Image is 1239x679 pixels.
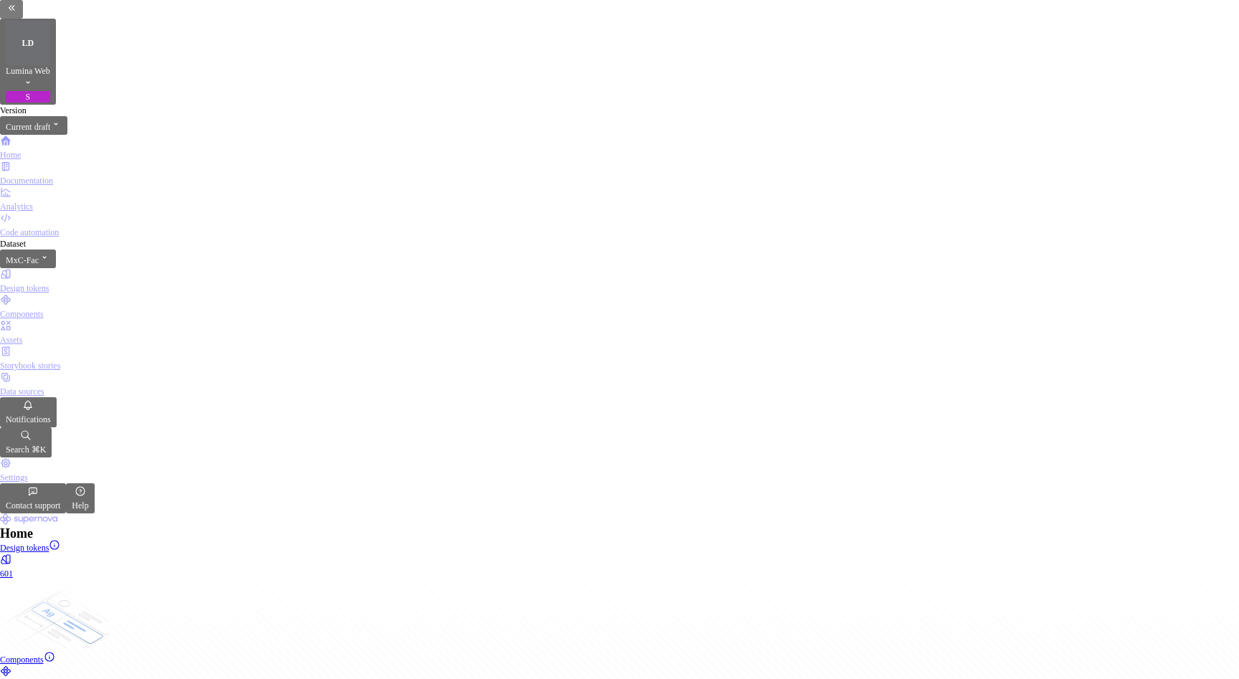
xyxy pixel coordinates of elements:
[6,91,50,103] div: S
[6,122,50,132] span: Current draft
[6,444,46,455] div: Search ⌘K
[66,483,94,513] button: Help
[6,255,39,265] span: MxC-Fac
[72,500,88,511] div: Help
[6,500,60,511] div: Contact support
[6,65,50,77] div: Lumina Web
[6,21,50,65] div: LD
[6,414,51,425] div: Notifications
